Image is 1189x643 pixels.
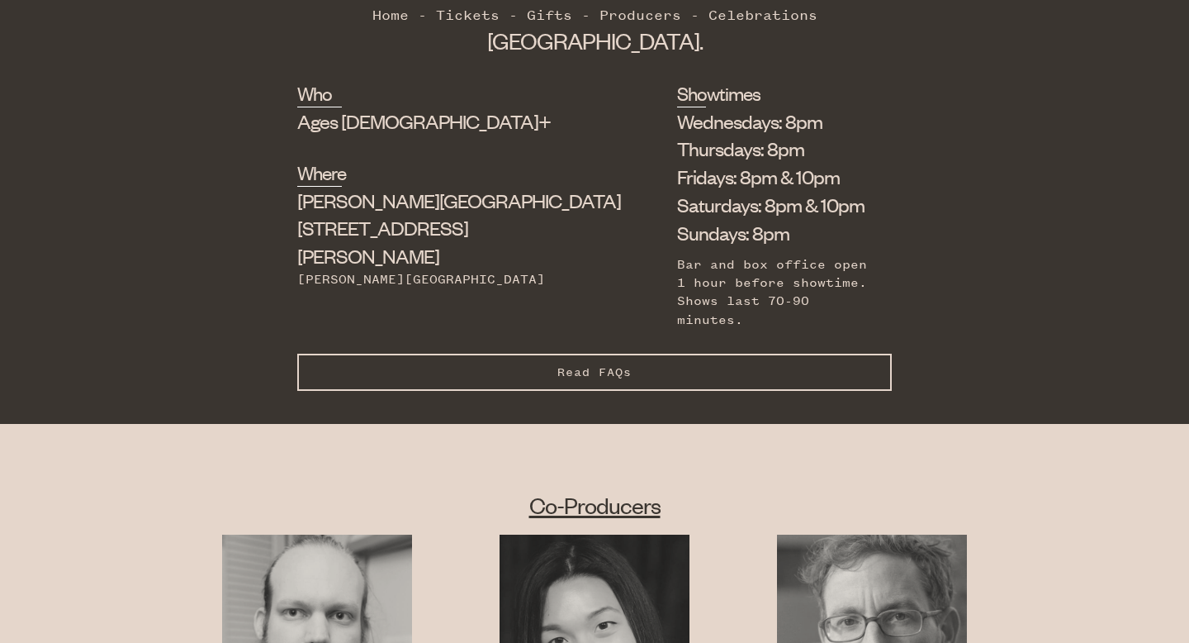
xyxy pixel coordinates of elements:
div: Bar and box office open 1 hour before showtime. Shows last 70-90 minutes. [677,255,867,330]
h2: Where [297,160,342,186]
span: [PERSON_NAME][GEOGRAPHIC_DATA] [297,188,621,212]
li: Thursdays: 8pm [677,135,867,163]
h2: Who [297,80,342,107]
li: Wednesdays: 8pm [677,107,867,136]
span: [GEOGRAPHIC_DATA]. [487,26,703,55]
div: [PERSON_NAME][GEOGRAPHIC_DATA] [297,270,594,288]
button: Read FAQs [297,354,892,391]
div: Ages [DEMOGRAPHIC_DATA]+ [297,107,594,136]
span: Read FAQs [557,365,632,379]
div: [STREET_ADDRESS][PERSON_NAME] [297,187,594,270]
h2: Showtimes [677,80,706,107]
li: Fridays: 8pm & 10pm [677,163,867,191]
h2: Co-Producers [178,490,1011,520]
li: Saturdays: 8pm & 10pm [677,191,867,219]
li: Sundays: 8pm [677,219,867,247]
